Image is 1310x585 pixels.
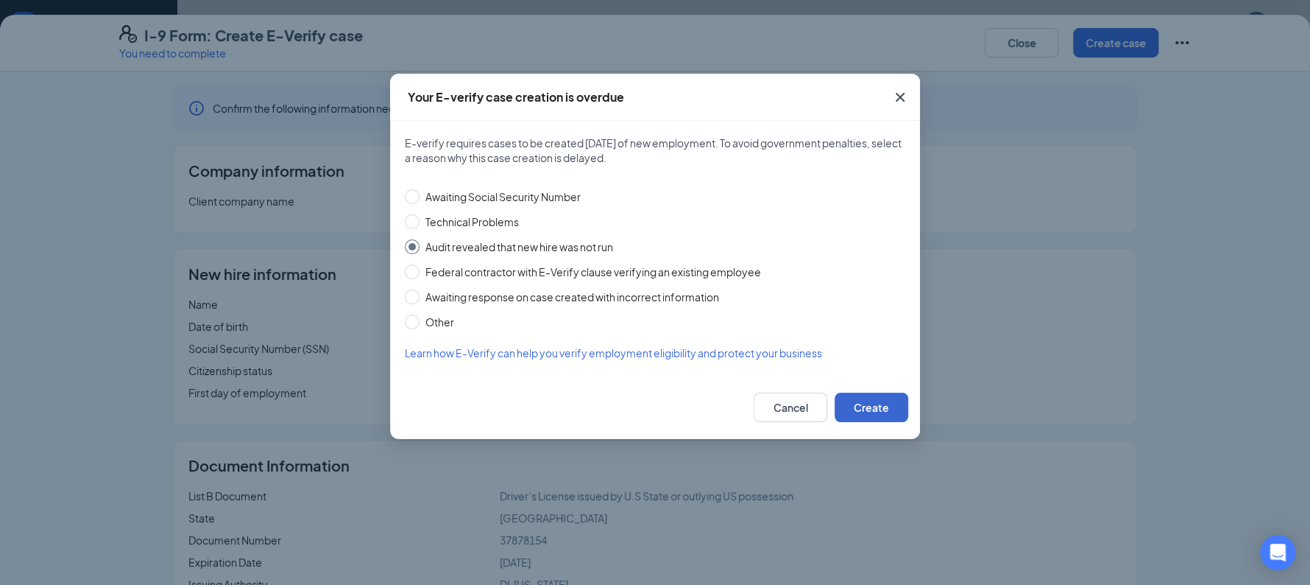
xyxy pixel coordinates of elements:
div: Your E-verify case creation is overdue [408,89,624,105]
a: Learn how E-Verify can help you verify employment eligibility and protect your business [405,345,905,361]
button: Create [835,393,908,422]
span: Learn how E-Verify can help you verify employment eligibility and protect your business [405,346,822,360]
svg: Cross [891,88,909,106]
button: Close [880,74,920,121]
span: Awaiting Social Security Number [419,189,587,205]
button: Cancel [754,393,827,422]
span: Other [419,314,460,330]
div: Open Intercom Messenger [1260,535,1295,570]
span: Federal contractor with E-Verify clause verifying an existing employee [419,264,767,280]
span: Audit revealed that new hire was not run [419,239,619,255]
span: Awaiting response on case created with incorrect information [419,289,725,305]
span: E-verify requires cases to be created [DATE] of new employment. To avoid government penalties, se... [405,136,905,165]
span: Technical Problems [419,214,525,230]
